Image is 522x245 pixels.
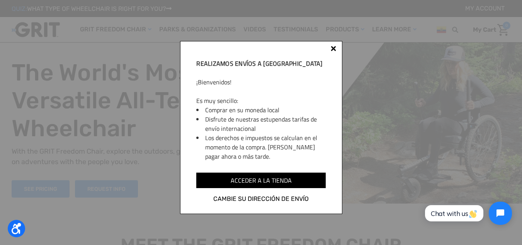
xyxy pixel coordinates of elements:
a: Cambie su dirección de envío [196,194,325,204]
p: Es muy sencillo: [196,96,325,105]
li: Los derechos e impuestos se calculan en el momento de la compra. [PERSON_NAME] pagar ahora o más ... [205,133,325,161]
h2: Realizamos envíos a [GEOGRAPHIC_DATA] [196,59,325,68]
input: Acceder a la tienda [196,173,325,188]
p: ¡Bienvenidos! [196,77,325,87]
span: Phone Number [112,32,154,39]
iframe: Tidio Chat [417,195,519,231]
li: Comprar en su moneda local [205,105,325,115]
li: Disfrute de nuestras estupendas tarifas de envío internacional [205,115,325,133]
